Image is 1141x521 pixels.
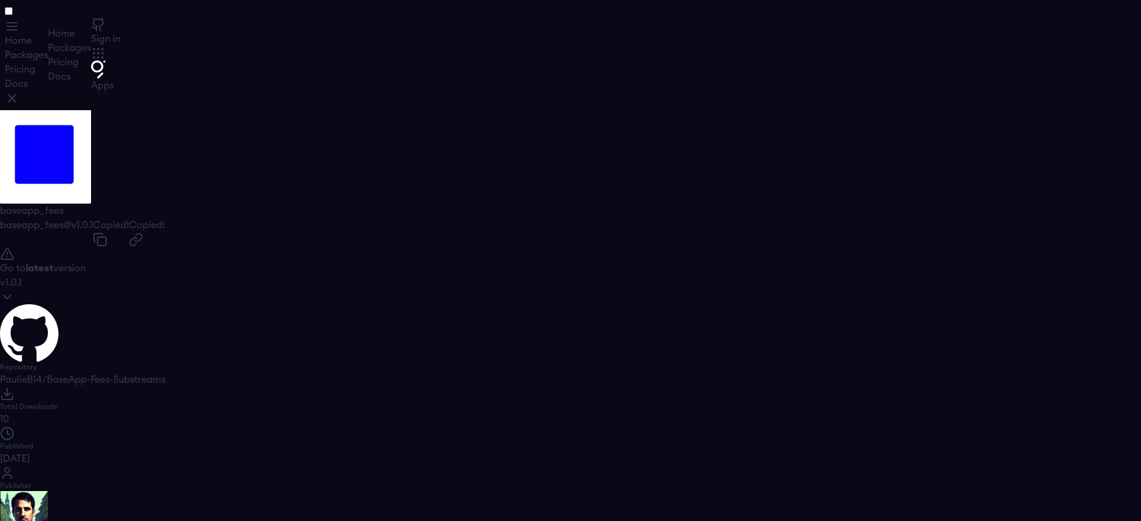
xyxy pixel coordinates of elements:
img: The Graph logo [91,60,105,79]
a: Packages [48,43,91,53]
a: Pricing [5,65,35,74]
a: Pricing [48,57,78,67]
a: Docs [5,79,28,89]
span: Copied! [129,220,165,230]
a: Sign in [91,17,120,46]
span: Apps [91,81,114,90]
a: Home [5,36,32,46]
strong: latest [26,263,53,273]
a: Docs [48,72,71,81]
a: Home [48,29,75,38]
a: Packages [5,50,48,60]
button: Copy .spkg link to clipboard [129,218,165,247]
div: Sign in [91,32,120,46]
span: Copied! [93,220,129,230]
button: Copy package name and version [93,218,129,247]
